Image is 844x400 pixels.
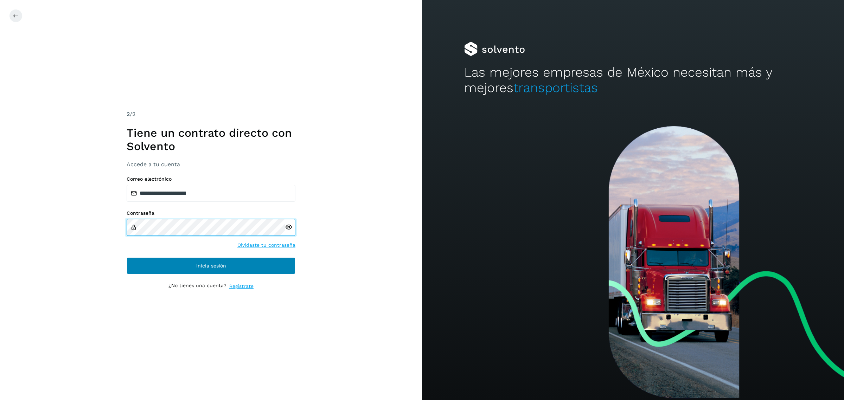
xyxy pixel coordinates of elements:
[237,241,295,249] a: Olvidaste tu contraseña
[513,80,598,95] span: transportistas
[127,176,295,182] label: Correo electrónico
[127,110,295,118] div: /2
[127,210,295,216] label: Contraseña
[127,126,295,153] h1: Tiene un contrato directo con Solvento
[127,257,295,274] button: Inicia sesión
[127,161,295,168] h3: Accede a tu cuenta
[127,111,130,117] span: 2
[196,263,226,268] span: Inicia sesión
[168,283,226,290] p: ¿No tienes una cuenta?
[464,65,802,96] h2: Las mejores empresas de México necesitan más y mejores
[229,283,254,290] a: Regístrate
